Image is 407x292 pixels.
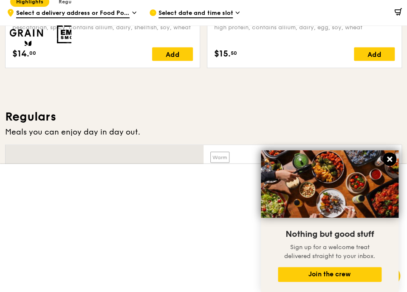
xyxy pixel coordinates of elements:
[278,267,382,282] button: Join the crew
[29,49,36,56] span: 00
[210,152,229,163] div: Warm
[5,109,402,124] h3: Regulars
[5,126,402,138] div: Meals you can enjoy day in day out.
[25,41,32,51] img: Grain mobile logo
[12,23,193,40] div: pescatarian, spicy, contains allium, dairy, shellfish, soy, wheat
[152,47,193,61] div: Add
[383,152,396,166] button: Close
[7,25,46,41] img: Grain web logo
[214,47,231,60] span: $15.
[57,25,96,43] img: Ember Smokery web logo
[354,47,395,61] div: Add
[231,49,237,56] span: 50
[284,244,375,260] span: Sign up for a welcome treat delivered straight to your inbox.
[261,150,399,218] img: DSC07876-Edit02-Large.jpeg
[16,9,130,18] span: Select a delivery address or Food Point
[12,47,29,60] span: $14.
[214,23,395,40] div: high protein, contains allium, dairy, egg, soy, wheat
[285,229,374,239] span: Nothing but good stuff
[158,9,233,18] span: Select date and time slot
